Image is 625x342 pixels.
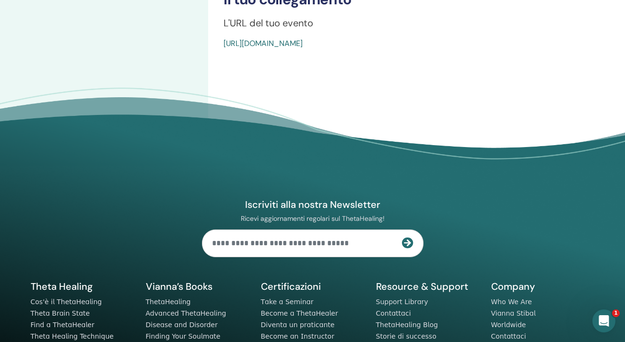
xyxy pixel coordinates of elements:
[202,214,424,223] p: Ricevi aggiornamenti regolari sul ThetaHealing!
[376,309,411,317] a: Contattaci
[31,309,90,317] a: Theta Brain State
[261,332,334,340] a: Become an Instructor
[31,332,114,340] a: Theta Healing Technique
[146,321,218,329] a: Disease and Disorder
[224,16,610,30] p: L'URL del tuo evento
[376,321,438,329] a: ThetaHealing Blog
[146,298,191,306] a: ThetaHealing
[261,280,365,293] h5: Certificazioni
[491,298,532,306] a: Who We Are
[31,280,134,293] h5: Theta Healing
[224,38,303,48] a: [URL][DOMAIN_NAME]
[491,309,536,317] a: Vianna Stibal
[261,309,338,317] a: Become a ThetaHealer
[146,332,221,340] a: Finding Your Soulmate
[376,332,436,340] a: Storie di successo
[612,309,620,317] span: 1
[202,198,424,211] h4: Iscriviti alla nostra Newsletter
[261,298,314,306] a: Take a Seminar
[31,298,102,306] a: Cos'è il ThetaHealing
[146,280,249,293] h5: Vianna’s Books
[261,321,335,329] a: Diventa un praticante
[376,280,480,293] h5: Resource & Support
[592,309,615,332] iframe: Intercom live chat
[491,280,595,293] h5: Company
[491,321,526,329] a: Worldwide
[31,321,94,329] a: Find a ThetaHealer
[376,298,428,306] a: Support Library
[146,309,226,317] a: Advanced ThetaHealing
[491,332,526,340] a: Contattaci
